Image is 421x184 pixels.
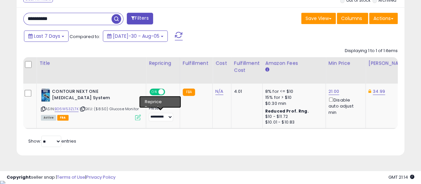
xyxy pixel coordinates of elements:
[55,106,79,112] a: B06W53ZLTK
[345,48,398,54] div: Displaying 1 to 1 of 1 items
[7,174,31,180] strong: Copyright
[183,88,195,96] small: FBA
[265,88,320,95] div: 8% for <= $10
[234,60,260,74] div: Fulfillment Cost
[234,88,257,95] div: 4.01
[149,106,175,121] div: Preset:
[103,30,168,42] button: [DATE]-30 - Aug-05
[127,13,153,24] button: Filters
[265,95,320,101] div: 15% for > $10
[369,13,398,24] button: Actions
[28,138,76,144] span: Show: entries
[24,30,69,42] button: Last 7 Days
[70,33,100,40] span: Compared to:
[373,88,385,95] a: 34.99
[265,120,320,125] div: $10.01 - $10.83
[57,174,85,180] a: Terms of Use
[149,60,177,67] div: Repricing
[41,88,141,120] div: ASIN:
[265,114,320,120] div: $10 - $11.72
[301,13,336,24] button: Save View
[34,33,60,39] span: Last 7 Days
[113,33,159,39] span: [DATE]-30 - Aug-05
[164,89,175,95] span: OFF
[86,174,115,180] a: Privacy Policy
[52,88,133,103] b: CONTOUR NEXT ONE [MEDICAL_DATA] System
[7,174,115,181] div: seller snap | |
[150,89,158,95] span: ON
[265,60,323,67] div: Amazon Fees
[328,60,363,67] div: Min Price
[337,13,368,24] button: Columns
[265,108,309,114] b: Reduced Prof. Rng.
[41,115,56,121] span: All listings currently available for purchase on Amazon
[265,67,269,73] small: Amazon Fees.
[388,174,414,180] span: 2025-08-13 21:14 GMT
[215,60,228,67] div: Cost
[215,88,223,95] a: N/A
[328,88,339,95] a: 21.00
[183,60,210,67] div: Fulfillment
[41,88,50,102] img: 41pNSdPxumL._SL40_.jpg
[368,60,408,67] div: [PERSON_NAME]
[149,99,175,105] div: Amazon AI *
[328,96,360,116] div: Disable auto adjust min
[57,115,69,121] span: FBA
[265,101,320,107] div: $0.30 min
[39,60,143,67] div: Title
[341,15,362,22] span: Columns
[80,106,139,112] span: | SKU: ($8.50) Glucose Monitor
